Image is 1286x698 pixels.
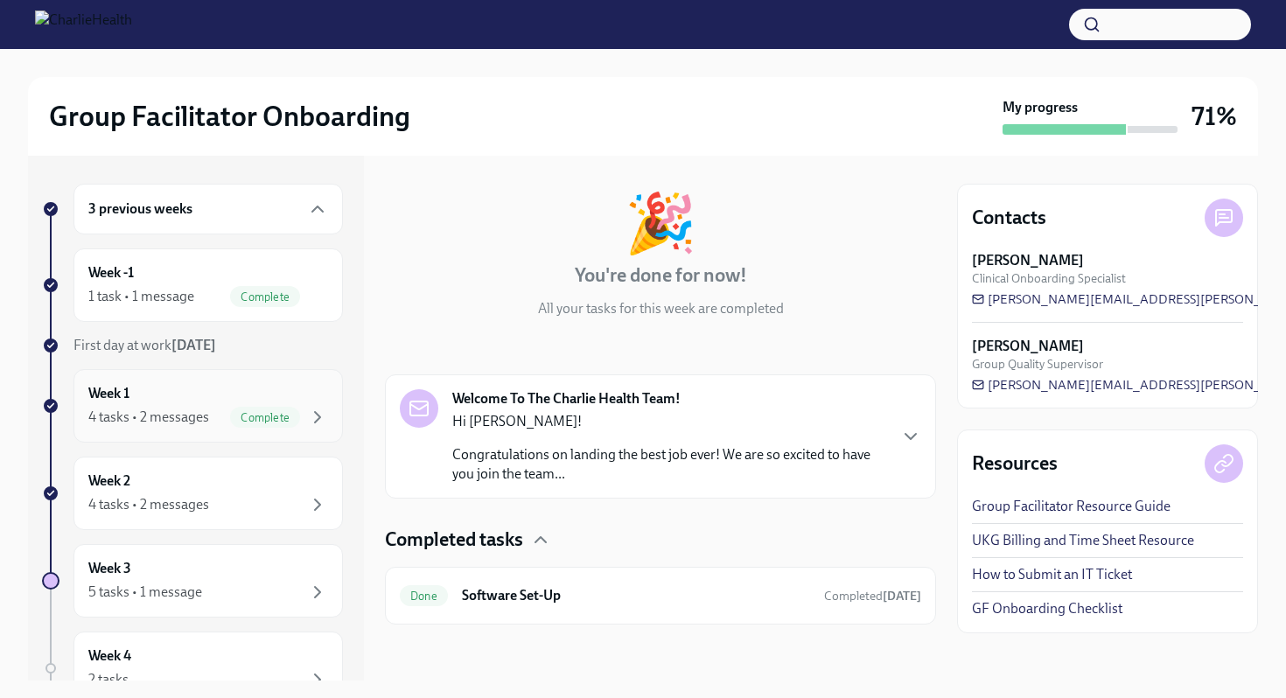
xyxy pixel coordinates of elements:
h4: You're done for now! [575,262,747,289]
strong: [DATE] [883,589,921,604]
strong: [DATE] [171,337,216,353]
div: 3 previous weeks [73,184,343,234]
h4: Completed tasks [385,527,523,553]
h6: Week 3 [88,559,131,578]
h3: 71% [1192,101,1237,132]
h6: Week 2 [88,471,130,491]
a: DoneSoftware Set-UpCompleted[DATE] [400,582,921,610]
a: Week 14 tasks • 2 messagesComplete [42,369,343,443]
div: 4 tasks • 2 messages [88,408,209,427]
h2: Group Facilitator Onboarding [49,99,410,134]
a: First day at work[DATE] [42,336,343,355]
h4: Resources [972,450,1058,477]
span: July 29th, 2025 16:42 [824,588,921,604]
strong: Welcome To The Charlie Health Team! [452,389,681,408]
span: Completed [824,589,921,604]
h6: Week -1 [88,263,134,283]
span: Complete [230,411,300,424]
h4: Contacts [972,205,1046,231]
span: Complete [230,290,300,304]
div: Completed tasks [385,527,936,553]
span: Clinical Onboarding Specialist [972,270,1126,287]
a: Week 24 tasks • 2 messages [42,457,343,530]
a: Week 35 tasks • 1 message [42,544,343,618]
h6: Week 4 [88,646,131,666]
a: Week -11 task • 1 messageComplete [42,248,343,322]
a: GF Onboarding Checklist [972,599,1122,618]
span: First day at work [73,337,216,353]
div: 4 tasks • 2 messages [88,495,209,514]
h6: Week 1 [88,384,129,403]
h6: Software Set-Up [462,586,810,605]
div: 🎉 [625,194,696,252]
h6: 3 previous weeks [88,199,192,219]
div: 1 task • 1 message [88,287,194,306]
div: 5 tasks • 1 message [88,583,202,602]
p: Congratulations on landing the best job ever! We are so excited to have you join the team... [452,445,886,484]
div: 2 tasks [88,670,129,689]
p: Hi [PERSON_NAME]! [452,412,886,431]
strong: My progress [1003,98,1078,117]
a: Group Facilitator Resource Guide [972,497,1171,516]
strong: [PERSON_NAME] [972,251,1084,270]
p: All your tasks for this week are completed [538,299,784,318]
img: CharlieHealth [35,10,132,38]
a: UKG Billing and Time Sheet Resource [972,531,1194,550]
span: Group Quality Supervisor [972,356,1103,373]
a: How to Submit an IT Ticket [972,565,1132,584]
strong: [PERSON_NAME] [972,337,1084,356]
span: Done [400,590,448,603]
